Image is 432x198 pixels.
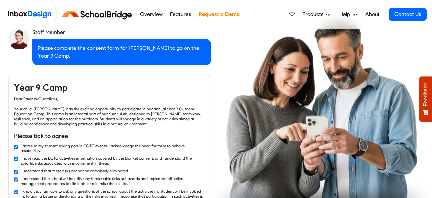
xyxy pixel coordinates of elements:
label: I have read the EOTC activities information covered by the blanket consent, and I understand the ... [21,156,205,166]
a: Features [168,8,193,21]
span: Products [302,10,326,18]
label: I understand the school will identify any foreseeable risks or hazards and implement effective ma... [21,176,205,186]
label: I agree to my student taking part in EOTC events. I acknowledge the need for them to behave respo... [21,143,205,153]
div: Dear Parents/Guardians, Your child, [PERSON_NAME], has the exciting opportunity to participate in... [14,96,205,126]
span: Feedback [423,83,429,106]
a: Products [300,8,333,21]
span: Help [339,10,353,18]
button: Feedback - Show survey [419,76,432,122]
a: Contact Us [389,8,427,21]
a: About [363,8,381,21]
div: Please complete the consent form for [PERSON_NAME] to go on the Year 9 Camp. [32,39,211,65]
h4: Year 9 Camp [14,82,205,94]
img: schoolbridge logo [61,6,136,22]
h6: Please tick to agree [14,132,205,140]
a: Overview [138,8,164,21]
a: Help [337,8,360,21]
label: I understand that these risks cannot be completely eliminated. [21,168,129,173]
a: Request a Demo [197,8,241,21]
img: staff_avatar.png [8,28,30,49]
div: Staff Member [32,28,211,36]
